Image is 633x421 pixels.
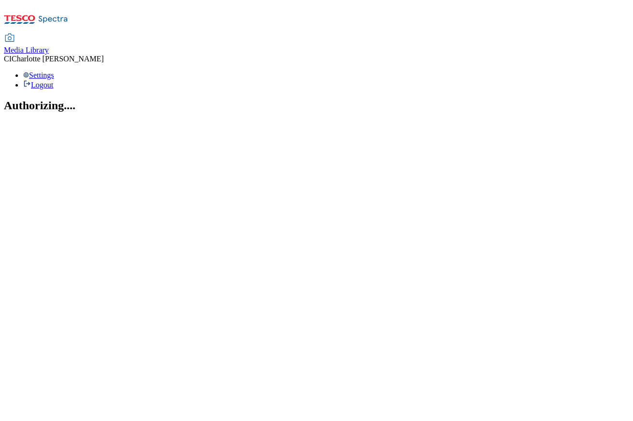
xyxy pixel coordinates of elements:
h2: Authorizing.... [4,99,629,112]
a: Logout [23,81,53,89]
span: Charlotte [PERSON_NAME] [12,55,104,63]
span: Media Library [4,46,49,54]
a: Media Library [4,34,49,55]
span: CI [4,55,12,63]
a: Settings [23,71,54,79]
